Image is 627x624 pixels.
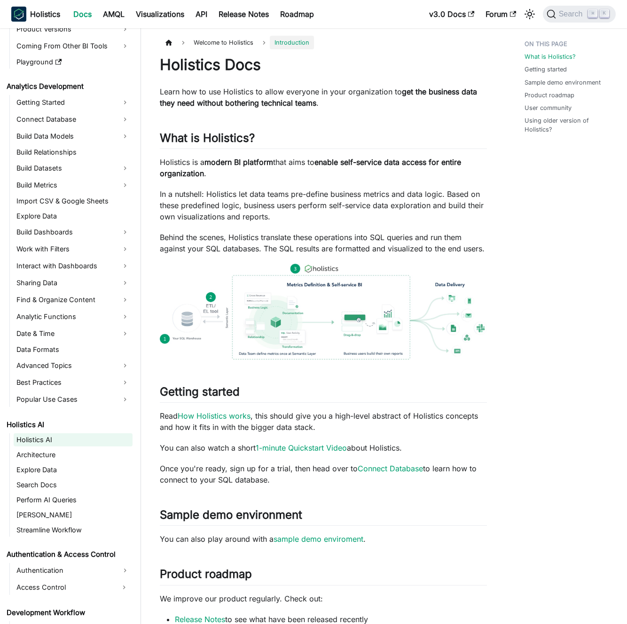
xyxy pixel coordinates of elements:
button: Switch between dark and light mode (currently light mode) [522,7,537,22]
a: Using older version of Holistics? [525,116,612,134]
a: Date & Time [14,326,133,341]
a: Analytic Functions [14,309,133,324]
a: Forum [480,7,522,22]
a: Playground [14,55,133,69]
a: Analytics Development [4,80,133,93]
p: Learn how to use Holistics to allow everyone in your organization to . [160,86,487,109]
a: Getting started [525,65,567,74]
a: Architecture [14,448,133,461]
a: Roadmap [274,7,320,22]
a: [PERSON_NAME] [14,508,133,522]
span: Search [556,10,588,18]
a: How Holistics works [178,411,251,421]
a: Visualizations [130,7,190,22]
h1: Holistics Docs [160,55,487,74]
p: Holistics is a that aims to . [160,156,487,179]
a: Authentication & Access Control [4,548,133,561]
button: Search (Command+K) [543,6,616,23]
a: Product roadmap [525,91,574,100]
a: Holistics AI [14,433,133,446]
b: Holistics [30,8,60,20]
a: What is Holistics? [525,52,576,61]
a: Development Workflow [4,606,133,619]
h2: Product roadmap [160,567,487,585]
img: How Holistics fits in your Data Stack [160,264,487,359]
span: Welcome to Holistics [189,36,258,49]
a: Import CSV & Google Sheets [14,195,133,208]
p: We improve our product regularly. Check out: [160,593,487,604]
nav: Breadcrumbs [160,36,487,49]
a: Build Dashboards [14,225,133,240]
p: In a nutshell: Holistics let data teams pre-define business metrics and data logic. Based on thes... [160,188,487,222]
a: Best Practices [14,375,133,390]
a: Sample demo environment [525,78,601,87]
p: You can also play around with a . [160,533,487,545]
a: Perform AI Queries [14,493,133,507]
span: Introduction [270,36,314,49]
a: Search Docs [14,478,133,491]
a: Connect Database [14,112,133,127]
kbd: ⌘ [588,9,597,18]
a: Product Versions [14,22,133,37]
a: Explore Data [14,210,133,223]
a: Build Datasets [14,161,133,176]
a: Interact with Dashboards [14,258,133,273]
p: You can also watch a short about Holistics. [160,442,487,453]
p: Read , this should give you a high-level abstract of Holistics concepts and how it fits in with t... [160,410,487,433]
a: AMQL [97,7,130,22]
h2: What is Holistics? [160,131,487,149]
a: User community [525,103,572,112]
img: Holistics [11,7,26,22]
button: Expand sidebar category 'Access Control' [116,580,133,595]
a: Explore Data [14,463,133,476]
a: Docs [68,7,97,22]
a: Build Relationships [14,146,133,159]
strong: modern BI platform [204,157,273,167]
a: Work with Filters [14,242,133,257]
a: Advanced Topics [14,358,133,373]
p: Once you're ready, sign up for a trial, then head over to to learn how to connect to your SQL dat... [160,463,487,485]
a: Home page [160,36,178,49]
a: Release Notes [213,7,274,22]
a: Coming From Other BI Tools [14,39,133,54]
a: Authentication [14,563,133,578]
p: Behind the scenes, Holistics translate these operations into SQL queries and run them against you... [160,232,487,254]
a: Holistics AI [4,418,133,431]
a: sample demo enviroment [274,534,363,544]
a: Popular Use Cases [14,392,133,407]
a: Connect Database [358,464,423,473]
h2: Getting started [160,385,487,403]
kbd: K [600,9,609,18]
a: HolisticsHolistics [11,7,60,22]
h2: Sample demo environment [160,508,487,526]
a: Release Notes [175,615,225,624]
a: Getting Started [14,95,133,110]
a: Sharing Data [14,275,133,290]
a: Build Data Models [14,129,133,144]
a: Build Metrics [14,178,133,193]
a: Access Control [14,580,116,595]
a: v3.0 Docs [423,7,480,22]
a: Find & Organize Content [14,292,133,307]
a: Streamline Workflow [14,523,133,537]
a: API [190,7,213,22]
a: 1-minute Quickstart Video [256,443,347,452]
a: Data Formats [14,343,133,356]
